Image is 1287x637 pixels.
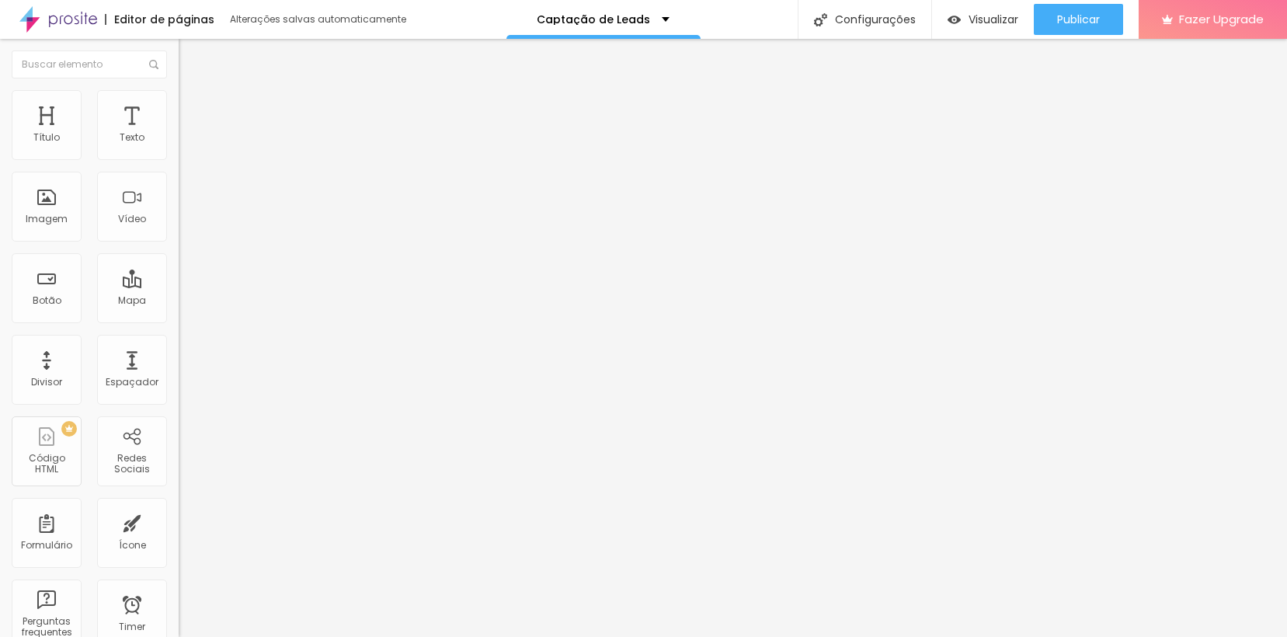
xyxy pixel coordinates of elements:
div: Espaçador [106,377,158,388]
div: Divisor [31,377,62,388]
iframe: Editor [179,39,1287,637]
div: Ícone [119,540,146,551]
img: view-1.svg [948,13,961,26]
div: Timer [119,621,145,632]
div: Alterações salvas automaticamente [230,15,409,24]
input: Buscar elemento [12,50,167,78]
div: Código HTML [16,453,77,475]
div: Editor de páginas [105,14,214,25]
div: Mapa [118,295,146,306]
div: Imagem [26,214,68,225]
div: Vídeo [118,214,146,225]
div: Título [33,132,60,143]
div: Redes Sociais [101,453,162,475]
button: Publicar [1034,4,1123,35]
p: Captação de Leads [537,14,650,25]
button: Visualizar [932,4,1034,35]
img: Icone [149,60,158,69]
div: Texto [120,132,144,143]
div: Botão [33,295,61,306]
span: Fazer Upgrade [1179,12,1264,26]
div: Formulário [21,540,72,551]
span: Visualizar [969,13,1018,26]
span: Publicar [1057,13,1100,26]
img: Icone [814,13,827,26]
